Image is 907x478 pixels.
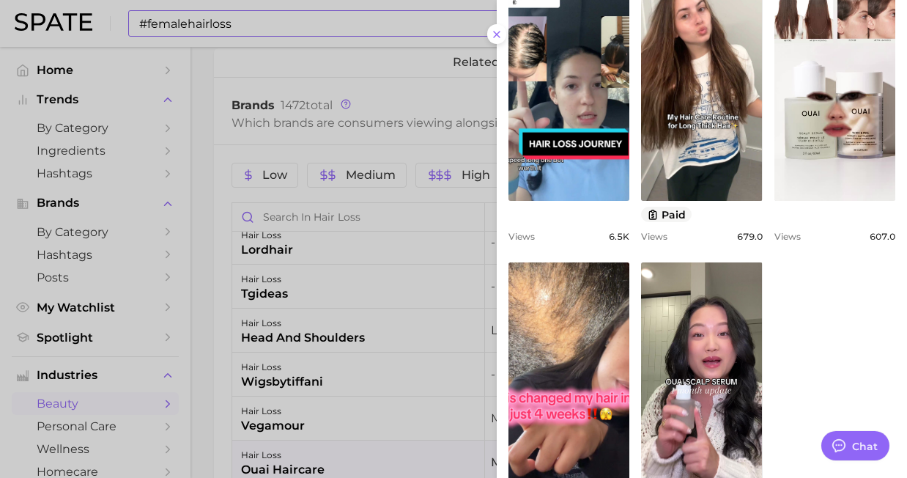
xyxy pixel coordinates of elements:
[641,231,667,242] span: Views
[641,207,692,222] button: paid
[609,231,629,242] span: 6.5k
[870,231,895,242] span: 607.0
[774,231,801,242] span: Views
[508,231,535,242] span: Views
[737,231,763,242] span: 679.0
